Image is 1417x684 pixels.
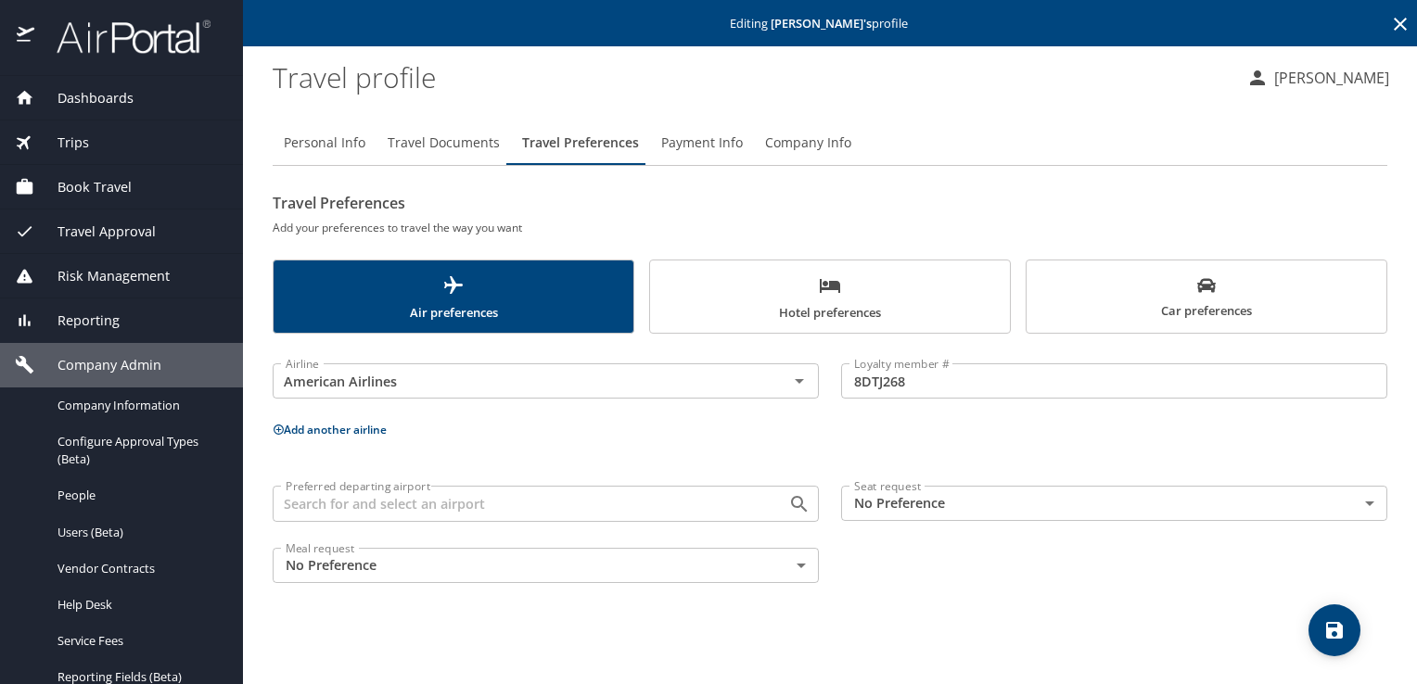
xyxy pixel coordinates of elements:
[661,274,999,323] span: Hotel preferences
[273,422,387,437] button: Add another airline
[786,368,812,394] button: Open
[1269,67,1389,89] p: [PERSON_NAME]
[34,177,132,197] span: Book Travel
[278,369,759,393] input: Select an Airline
[771,15,872,32] strong: [PERSON_NAME] 's
[34,133,89,153] span: Trips
[273,218,1387,237] h6: Add your preferences to travel the way you want
[841,486,1387,521] div: No Preference
[278,491,759,515] input: Search for and select an airport
[273,548,819,583] div: No Preference
[249,18,1411,30] p: Editing profile
[36,19,211,55] img: airportal-logo.png
[285,274,622,323] span: Air preferences
[34,310,120,331] span: Reporting
[34,222,156,242] span: Travel Approval
[57,560,221,577] span: Vendor Contracts
[34,88,134,108] span: Dashboards
[284,132,365,155] span: Personal Info
[661,132,743,155] span: Payment Info
[57,487,221,504] span: People
[17,19,36,55] img: icon-airportal.png
[57,433,221,468] span: Configure Approval Types (Beta)
[57,596,221,614] span: Help Desk
[273,188,1387,218] h2: Travel Preferences
[786,491,812,517] button: Open
[34,355,161,375] span: Company Admin
[388,132,500,155] span: Travel Documents
[273,48,1232,106] h1: Travel profile
[765,132,851,155] span: Company Info
[57,632,221,650] span: Service Fees
[1038,276,1375,322] span: Car preferences
[1308,604,1360,656] button: save
[1239,61,1397,95] button: [PERSON_NAME]
[522,132,639,155] span: Travel Preferences
[34,266,170,286] span: Risk Management
[273,120,1387,165] div: Profile
[273,260,1387,334] div: scrollable force tabs example
[57,397,221,414] span: Company Information
[57,524,221,541] span: Users (Beta)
